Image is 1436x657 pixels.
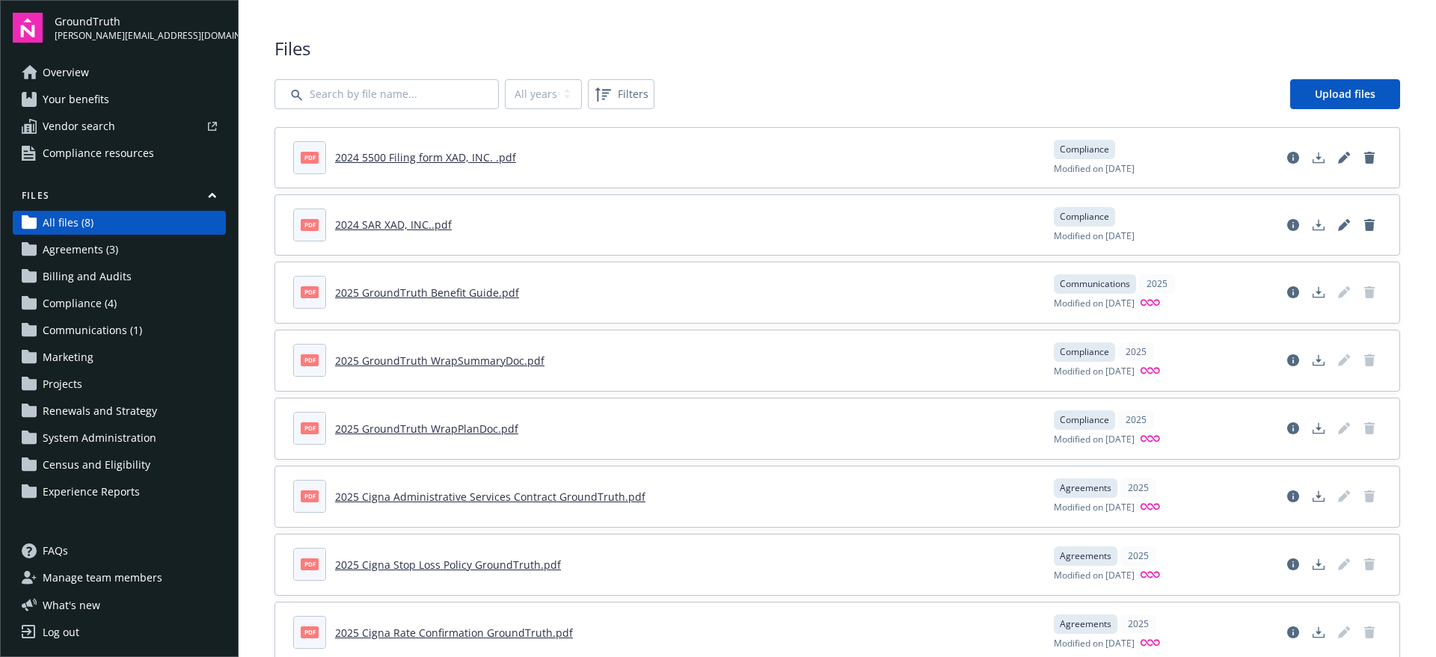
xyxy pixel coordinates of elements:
span: Edit document [1332,552,1356,576]
span: Modified on [DATE] [1054,637,1135,651]
span: Agreements [1060,617,1111,631]
a: Download document [1307,280,1331,304]
a: Edit document [1332,416,1356,440]
a: Delete document [1357,348,1381,372]
span: Compliance [1060,413,1109,427]
a: Delete document [1357,146,1381,170]
a: Vendor search [13,114,226,138]
span: Agreements [1060,549,1111,563]
span: Modified on [DATE] [1054,569,1135,583]
a: Experience Reports [13,480,226,504]
a: Renewals and Strategy [13,399,226,423]
a: All files (8) [13,211,226,235]
a: Agreements (3) [13,238,226,262]
span: Agreements [1060,481,1111,495]
span: pdf [301,354,319,365]
span: Manage team members [43,566,162,590]
span: pdf [301,490,319,502]
span: Experience Reports [43,480,140,504]
a: Edit document [1332,146,1356,170]
a: Compliance (4) [13,292,226,315]
span: Modified on [DATE] [1054,297,1135,311]
span: pdf [301,558,319,570]
span: GroundTruth [55,13,226,29]
div: 2025 [1120,614,1156,634]
span: Modified on [DATE] [1054,229,1135,243]
a: Edit document [1332,484,1356,508]
a: Upload files [1290,79,1400,109]
a: 2025 Cigna Administrative Services Contract GroundTruth.pdf [335,490,645,504]
span: Edit document [1332,348,1356,372]
a: Compliance resources [13,141,226,165]
a: 2024 SAR XAD, INC..pdf [335,218,452,232]
a: System Administration [13,426,226,450]
a: Download document [1307,146,1331,170]
span: Compliance [1060,345,1109,359]
a: Projects [13,372,226,396]
span: What ' s new [43,597,100,613]
span: Compliance resources [43,141,154,165]
span: Vendor search [43,114,115,138]
a: View file details [1281,280,1305,304]
img: navigator-logo.svg [13,13,43,43]
span: Edit document [1332,620,1356,644]
div: 2025 [1120,478,1156,498]
a: 2024 5500 Filing form XAD, INC. .pdf [335,150,516,164]
a: 2025 Cigna Rate Confirmation GroundTruth.pdf [335,626,573,640]
span: Modified on [DATE] [1054,162,1135,176]
a: Census and Eligibility [13,453,226,477]
span: Delete document [1357,552,1381,576]
a: 2025 GroundTruth WrapPlanDoc.pdf [335,422,518,436]
span: Upload files [1315,87,1375,101]
span: pdf [301,422,319,434]
a: FAQs [13,539,226,563]
span: Overview [43,61,89,84]
a: View file details [1281,348,1305,372]
span: Edit document [1332,280,1356,304]
a: View file details [1281,146,1305,170]
a: Billing and Audits [13,265,226,289]
a: View file details [1281,552,1305,576]
span: Modified on [DATE] [1054,501,1135,515]
span: Communications (1) [43,318,142,342]
button: What's new [13,597,124,613]
a: 2025 GroundTruth WrapSummaryDoc.pdf [335,354,544,368]
span: Census and Eligibility [43,453,150,477]
input: Search by file name... [274,79,499,109]
div: 2025 [1118,410,1154,430]
span: Delete document [1357,620,1381,644]
a: Delete document [1357,280,1381,304]
span: Files [274,36,1400,61]
a: Delete document [1357,213,1381,237]
a: Download document [1307,620,1331,644]
span: Projects [43,372,82,396]
a: Your benefits [13,87,226,111]
a: Download document [1307,348,1331,372]
a: Download document [1307,552,1331,576]
a: Download document [1307,416,1331,440]
button: Files [13,189,226,208]
a: Delete document [1357,484,1381,508]
span: pdf [301,152,319,163]
span: Your benefits [43,87,109,111]
span: pdf [301,286,319,297]
a: Marketing [13,345,226,369]
span: [PERSON_NAME][EMAIL_ADDRESS][DOMAIN_NAME] [55,29,226,43]
span: Filters [591,82,651,106]
div: 2025 [1139,274,1175,294]
span: FAQs [43,539,68,563]
a: View file details [1281,416,1305,440]
a: Overview [13,61,226,84]
a: Delete document [1357,416,1381,440]
button: GroundTruth[PERSON_NAME][EMAIL_ADDRESS][DOMAIN_NAME] [55,13,226,43]
span: All files (8) [43,211,93,235]
span: Compliance [1060,210,1109,223]
a: Download document [1307,213,1331,237]
span: System Administration [43,426,156,450]
button: Filters [588,79,654,109]
a: View file details [1281,620,1305,644]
